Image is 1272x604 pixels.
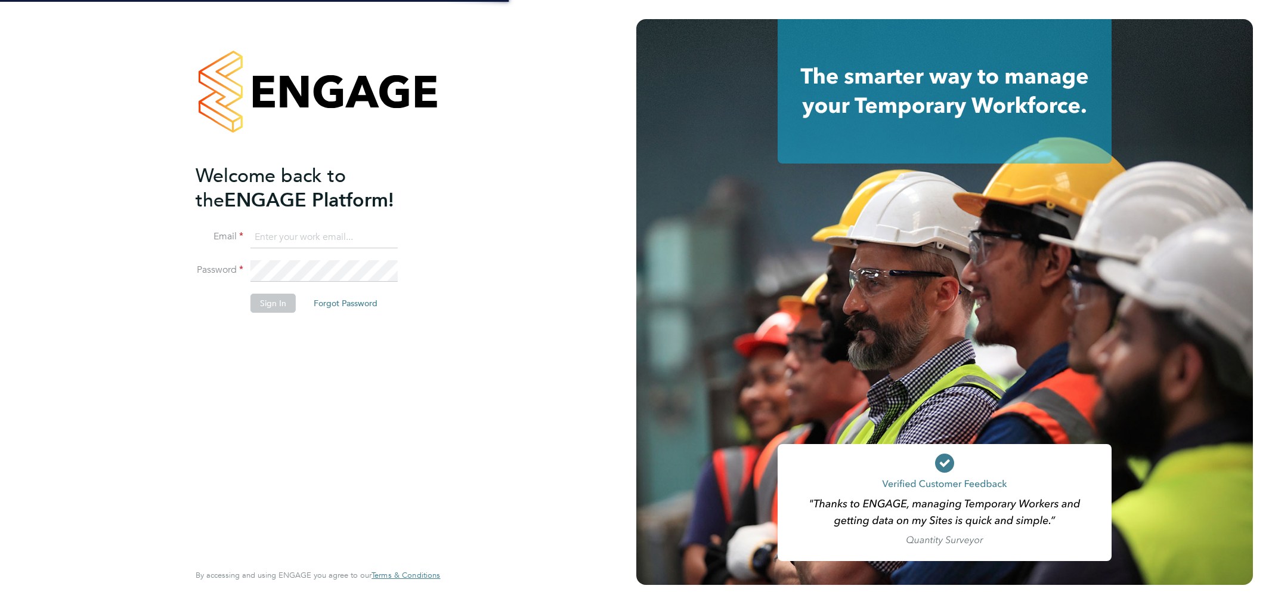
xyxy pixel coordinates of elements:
[196,264,243,276] label: Password
[250,294,296,313] button: Sign In
[250,227,398,248] input: Enter your work email...
[196,164,346,212] span: Welcome back to the
[196,164,428,212] h2: ENGAGE Platform!
[372,571,440,580] a: Terms & Conditions
[196,230,243,243] label: Email
[304,294,387,313] button: Forgot Password
[196,570,440,580] span: By accessing and using ENGAGE you agree to our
